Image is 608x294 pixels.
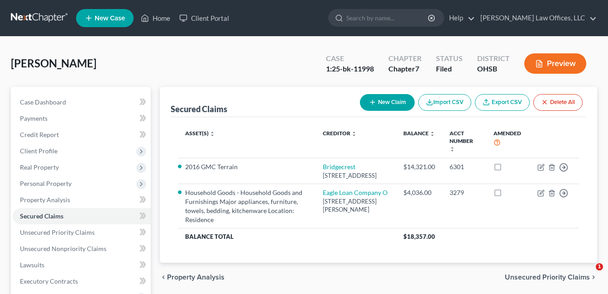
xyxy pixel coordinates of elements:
div: Case [326,53,374,64]
span: Executory Contracts [20,277,78,285]
a: Client Portal [175,10,234,26]
a: [PERSON_NAME] Law Offices, LLC [476,10,597,26]
div: [STREET_ADDRESS][PERSON_NAME] [323,197,389,214]
li: 2016 GMC Terrain [185,162,308,171]
span: Property Analysis [167,274,225,281]
div: $4,036.00 [403,188,435,197]
a: Creditor unfold_more [323,130,357,137]
li: Household Goods - Household Goods and Furnishings Major appliances, furniture, towels, bedding, k... [185,188,308,224]
span: Client Profile [20,147,57,155]
button: chevron_left Property Analysis [160,274,225,281]
div: Status [436,53,463,64]
div: Chapter [388,64,421,74]
span: Payments [20,114,48,122]
i: unfold_more [450,147,455,152]
a: Unsecured Priority Claims [13,224,151,241]
div: $14,321.00 [403,162,435,171]
iframe: Intercom live chat [577,263,599,285]
div: 6301 [450,162,479,171]
span: [PERSON_NAME] [11,57,96,70]
i: unfold_more [210,131,215,137]
i: unfold_more [351,131,357,137]
input: Search by name... [346,9,429,26]
button: Preview [524,53,586,74]
span: Lawsuits [20,261,44,269]
div: Chapter [388,53,421,64]
th: Amended [486,124,530,158]
a: Home [136,10,175,26]
span: Unsecured Priority Claims [505,274,590,281]
a: Acct Number unfold_more [450,130,473,152]
div: OHSB [477,64,510,74]
button: Import CSV [418,94,471,111]
a: Bridgecrest [323,163,355,171]
a: Credit Report [13,127,151,143]
button: Unsecured Priority Claims chevron_right [505,274,597,281]
a: Eagle Loan Company O [323,189,388,196]
span: Unsecured Nonpriority Claims [20,245,106,252]
a: Secured Claims [13,208,151,224]
span: 1 [596,263,603,270]
div: 1:25-bk-11998 [326,64,374,74]
span: Case Dashboard [20,98,66,106]
span: Personal Property [20,180,72,187]
span: Unsecured Priority Claims [20,228,95,236]
a: Unsecured Nonpriority Claims [13,241,151,257]
div: 3279 [450,188,479,197]
span: Real Property [20,163,59,171]
div: Filed [436,64,463,74]
div: [STREET_ADDRESS] [323,171,389,180]
a: Property Analysis [13,192,151,208]
span: New Case [95,15,125,22]
i: chevron_left [160,274,167,281]
a: Executory Contracts [13,273,151,289]
span: Credit Report [20,131,59,138]
th: Balance Total [178,228,396,245]
div: District [477,53,510,64]
span: Secured Claims [20,212,63,220]
a: Lawsuits [13,257,151,273]
a: Asset(s) unfold_more [185,130,215,137]
div: Secured Claims [171,104,227,114]
a: Help [445,10,475,26]
button: Delete All [533,94,583,111]
a: Export CSV [475,94,530,111]
a: Payments [13,110,151,127]
span: 7 [415,64,419,73]
button: New Claim [360,94,415,111]
a: Balance unfold_more [403,130,435,137]
span: $18,357.00 [403,233,435,240]
i: unfold_more [430,131,435,137]
span: Property Analysis [20,196,70,204]
a: Case Dashboard [13,94,151,110]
